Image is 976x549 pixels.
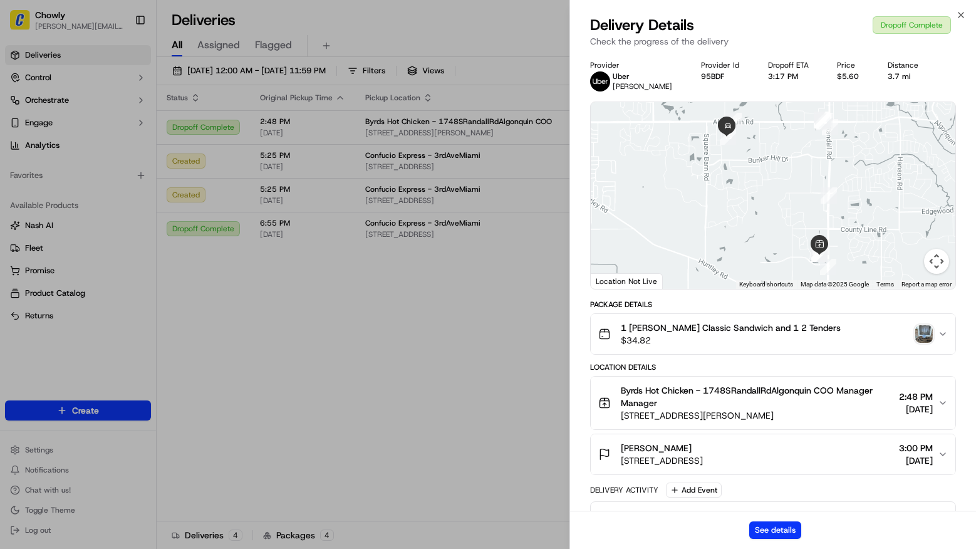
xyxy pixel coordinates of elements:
[888,71,927,81] div: 3.7 mi
[720,128,736,145] div: 15
[821,187,837,204] div: 7
[590,300,956,310] div: Package Details
[701,71,724,81] button: 95BDF
[621,409,894,422] span: [STREET_ADDRESS][PERSON_NAME]
[590,60,681,70] div: Provider
[106,183,116,193] div: 💻
[666,483,722,498] button: Add Event
[621,454,703,467] span: [STREET_ADDRESS]
[837,60,868,70] div: Price
[590,485,658,495] div: Delivery Activity
[749,521,801,539] button: See details
[621,334,841,347] span: $34.82
[820,259,836,275] div: 2
[590,362,956,372] div: Location Details
[899,390,933,403] span: 2:48 PM
[701,60,748,70] div: Provider Id
[888,60,927,70] div: Distance
[590,35,956,48] p: Check the progress of the delivery
[591,377,955,429] button: Byrds Hot Chicken - 1748SRandallRdAlgonquin COO Manager Manager[STREET_ADDRESS][PERSON_NAME]2:48 ...
[899,454,933,467] span: [DATE]
[621,384,894,409] span: Byrds Hot Chicken - 1748SRandallRdAlgonquin COO Manager Manager
[590,71,610,91] img: uber-new-logo.jpeg
[25,182,96,194] span: Knowledge Base
[915,325,933,343] img: photo_proof_of_delivery image
[8,177,101,199] a: 📗Knowledge Base
[13,120,35,142] img: 1736555255976-a54dd68f-1ca7-489b-9aae-adbdc363a1c4
[815,113,831,130] div: 13
[837,71,868,81] div: $5.60
[594,273,635,289] a: Open this area in Google Maps (opens a new window)
[814,112,830,128] div: 11
[899,442,933,454] span: 3:00 PM
[591,273,663,289] div: Location Not Live
[613,81,672,91] span: [PERSON_NAME]
[594,273,635,289] img: Google
[213,123,228,139] button: Start new chat
[621,442,692,454] span: [PERSON_NAME]
[816,113,833,129] div: 9
[591,434,955,474] button: [PERSON_NAME][STREET_ADDRESS]3:00 PM[DATE]
[822,119,838,135] div: 8
[901,281,952,288] a: Report a map error
[621,322,841,334] span: 1 [PERSON_NAME] Classic Sandwich and 1 2 Tenders
[88,212,152,222] a: Powered byPylon
[899,403,933,416] span: [DATE]
[118,182,201,194] span: API Documentation
[768,71,818,81] div: 3:17 PM
[101,177,206,199] a: 💻API Documentation
[13,13,38,38] img: Nash
[43,120,205,132] div: Start new chat
[591,314,955,354] button: 1 [PERSON_NAME] Classic Sandwich and 1 2 Tenders$34.82photo_proof_of_delivery image
[33,81,226,94] input: Got a question? Start typing here...
[13,50,228,70] p: Welcome 👋
[725,113,742,129] div: 14
[13,183,23,193] div: 📗
[768,60,818,70] div: Dropoff ETA
[590,15,694,35] span: Delivery Details
[924,249,949,274] button: Map camera controls
[125,212,152,222] span: Pylon
[801,281,869,288] span: Map data ©2025 Google
[613,71,672,81] p: Uber
[876,281,894,288] a: Terms (opens in new tab)
[43,132,158,142] div: We're available if you need us!
[739,280,793,289] button: Keyboard shortcuts
[814,112,830,128] div: 12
